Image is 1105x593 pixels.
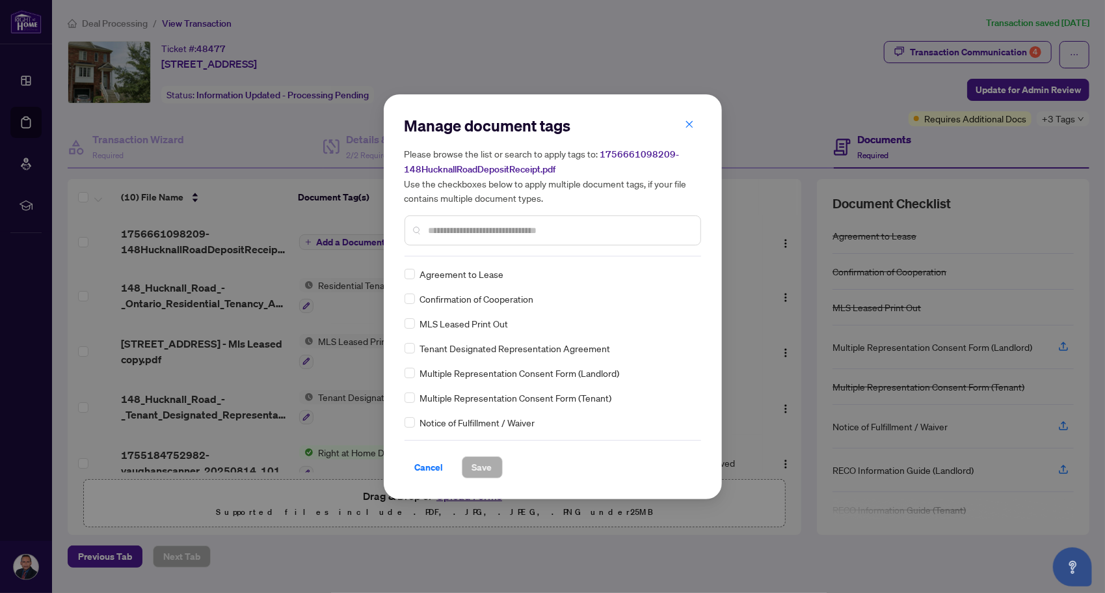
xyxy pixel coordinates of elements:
[420,366,620,380] span: Multiple Representation Consent Form (Landlord)
[462,456,503,478] button: Save
[420,415,535,430] span: Notice of Fulfillment / Waiver
[420,292,534,306] span: Confirmation of Cooperation
[420,316,509,331] span: MLS Leased Print Out
[420,341,611,355] span: Tenant Designated Representation Agreement
[405,148,680,175] span: 1756661098209-148HucknallRoadDepositReceipt.pdf
[405,146,701,205] h5: Please browse the list or search to apply tags to: Use the checkboxes below to apply multiple doc...
[405,115,701,136] h2: Manage document tags
[405,456,454,478] button: Cancel
[420,391,612,405] span: Multiple Representation Consent Form (Tenant)
[420,267,504,281] span: Agreement to Lease
[685,120,694,129] span: close
[415,457,444,478] span: Cancel
[1053,547,1092,586] button: Open asap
